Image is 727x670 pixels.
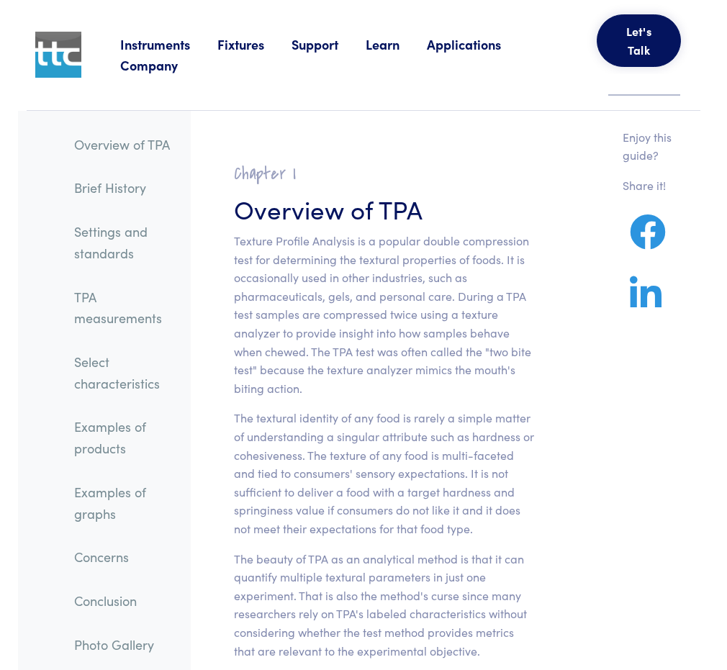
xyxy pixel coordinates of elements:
a: Share on LinkedIn [623,293,669,311]
a: Overview of TPA [63,128,191,161]
a: Select characteristics [63,345,191,399]
a: Instruments [120,35,217,53]
button: Let's Talk [597,14,682,67]
a: Brief History [63,171,191,204]
a: Examples of products [63,410,191,464]
a: Examples of graphs [63,476,191,530]
a: Support [292,35,366,53]
a: TPA measurements [63,281,191,335]
h3: Overview of TPA [234,191,536,226]
p: The textural identity of any food is rarely a simple matter of understanding a singular attribute... [234,409,536,538]
a: Conclusion [63,584,191,617]
p: The beauty of TPA as an analytical method is that it can quantify multiple textural parameters in... [234,550,536,661]
p: Texture Profile Analysis is a popular double compression test for determining the textural proper... [234,232,536,397]
a: Photo Gallery [63,628,191,661]
h2: Chapter I [234,163,536,185]
img: ttc_logo_1x1_v1.0.png [35,32,81,78]
p: Share it! [623,176,673,195]
p: Enjoy this guide? [623,128,673,165]
a: Fixtures [217,35,292,53]
a: Learn [366,35,427,53]
a: Company [120,56,205,74]
a: Concerns [63,540,191,574]
a: Settings and standards [63,215,191,269]
a: Applications [427,35,528,53]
